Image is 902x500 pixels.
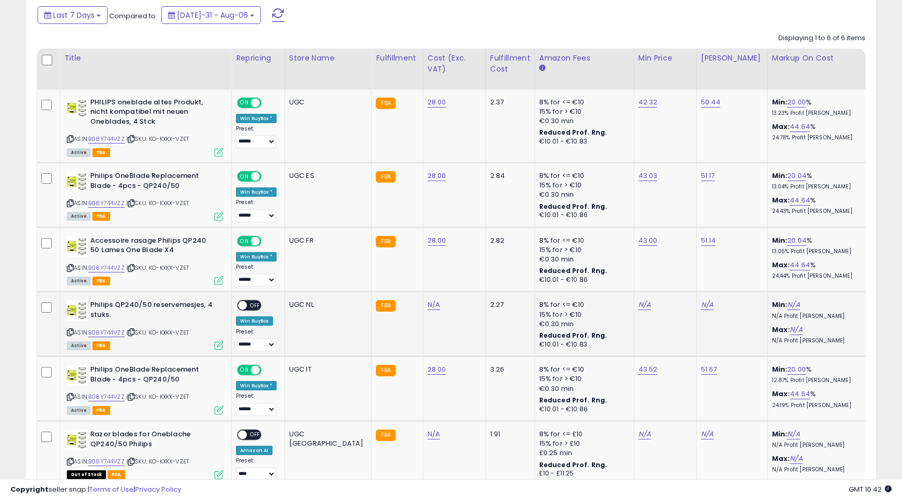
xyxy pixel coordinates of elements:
a: B08Y744VZZ [88,328,125,337]
div: 15% for > €10 [539,107,626,116]
div: [PERSON_NAME] [701,53,763,64]
div: % [772,389,859,409]
div: Fulfillment Cost [490,53,530,75]
a: 44.64 [790,195,810,206]
div: €0.30 min [539,116,626,126]
span: ON [238,236,251,245]
b: Max: [772,325,790,335]
span: | SKU: KO-KXKX-VZET [126,328,189,337]
b: Min: [772,171,788,181]
b: Philips OneBlade Replacement Blade - 4pcs - QP240/50 [90,171,217,193]
div: 15% for > €10 [539,310,626,319]
span: OFF [260,236,277,245]
div: €10.01 - €10.83 [539,137,626,146]
a: 28.00 [428,97,446,108]
span: OFF [247,431,264,439]
b: Reduced Prof. Rng. [539,202,608,211]
div: ASIN: [67,236,223,284]
p: N/A Profit [PERSON_NAME] [772,466,859,473]
b: Reduced Prof. Rng. [539,396,608,404]
div: Preset: [236,264,277,287]
a: N/A [428,429,440,439]
div: 2.37 [490,98,527,107]
div: 15% for > €10 [539,181,626,190]
span: Last 7 Days [53,10,94,20]
a: 28.00 [428,235,446,246]
span: FBA [92,212,110,221]
strong: Copyright [10,484,49,494]
div: €10.01 - €10.86 [539,211,626,220]
div: €0.30 min [539,384,626,394]
div: 15% for > £10 [539,439,626,448]
img: 41L-ATs1n+L._SL40_.jpg [67,430,88,450]
div: ASIN: [67,98,223,156]
span: Compared to: [109,11,157,21]
div: UGC [289,98,364,107]
div: % [772,365,859,384]
div: Win BuyBox [236,316,273,326]
div: Title [64,53,227,64]
a: 20.00 [787,97,806,108]
b: Philips OneBlade Replacement Blade - 4pcs - QP240/50 [90,365,217,387]
span: [DATE]-31 - Aug-06 [177,10,248,20]
div: 8% for <= €10 [539,236,626,245]
img: 41L-ATs1n+L._SL40_.jpg [67,236,88,257]
small: FBA [376,171,395,183]
p: 13.05% Profit [PERSON_NAME] [772,248,859,255]
b: Reduced Prof. Rng. [539,331,608,340]
div: % [772,171,859,191]
b: Max: [772,195,790,205]
p: 12.87% Profit [PERSON_NAME] [772,377,859,384]
span: FBA [92,406,110,415]
b: Min: [772,429,788,439]
span: | SKU: KO-KXKX-VZET [126,199,189,207]
div: UGC NL [289,300,364,309]
span: | SKU: KO-KXKX-VZET [126,264,189,272]
small: FBA [376,300,395,312]
a: N/A [701,429,714,439]
b: Reduced Prof. Rng. [539,460,608,469]
p: 24.78% Profit [PERSON_NAME] [772,134,859,141]
div: Amazon Fees [539,53,630,64]
span: OFF [260,172,277,181]
div: Min Price [638,53,692,64]
img: 41L-ATs1n+L._SL40_.jpg [67,171,88,192]
span: FBA [92,341,110,350]
div: Amazon AI [236,446,272,455]
img: 41L-ATs1n+L._SL40_.jpg [67,300,88,321]
div: UGC [GEOGRAPHIC_DATA] [289,430,364,448]
div: Preset: [236,199,277,222]
span: All listings currently available for purchase on Amazon [67,277,91,285]
a: B08Y744VZZ [88,392,125,401]
a: N/A [787,300,800,310]
a: 51.14 [701,235,716,246]
a: B08Y744VZZ [88,264,125,272]
a: 51.67 [701,364,717,375]
div: Store Name [289,53,367,64]
div: 8% for <= €10 [539,98,626,107]
a: 43.00 [638,235,658,246]
span: 2025-08-14 10:42 GMT [849,484,892,494]
span: All listings currently available for purchase on Amazon [67,341,91,350]
p: 13.23% Profit [PERSON_NAME] [772,110,859,117]
div: 8% for <= €10 [539,300,626,309]
small: FBA [376,236,395,247]
b: Min: [772,364,788,374]
div: Repricing [236,53,280,64]
div: % [772,236,859,255]
div: Preset: [236,328,277,352]
div: €10.01 - €10.86 [539,405,626,414]
b: Reduced Prof. Rng. [539,266,608,275]
b: Max: [772,122,790,132]
div: Win BuyBox * [236,114,277,123]
div: 3.26 [490,365,527,374]
div: £0.25 min [539,448,626,458]
div: Win BuyBox * [236,381,277,390]
a: N/A [790,325,802,335]
div: UGC IT [289,365,364,374]
b: Reduced Prof. Rng. [539,128,608,137]
a: N/A [701,300,714,310]
div: Preset: [236,125,277,149]
div: €10.01 - €10.86 [539,276,626,284]
small: FBA [376,365,395,376]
